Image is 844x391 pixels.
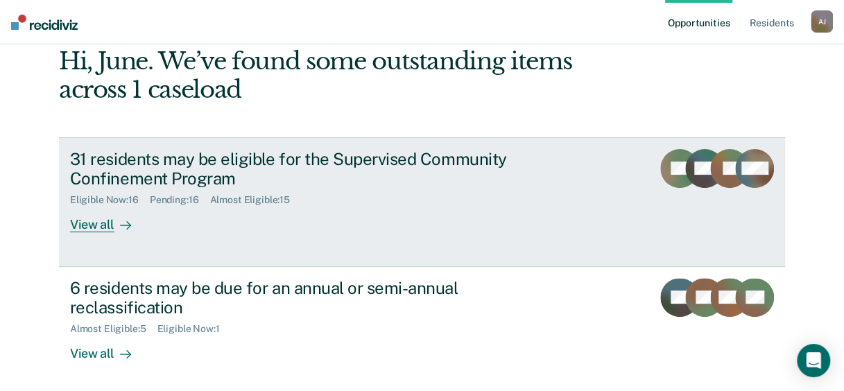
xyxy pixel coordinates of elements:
div: Pending : 16 [150,194,210,206]
div: 6 residents may be due for an annual or semi-annual reclassification [70,278,557,318]
div: Eligible Now : 1 [157,323,231,335]
div: 31 residents may be eligible for the Supervised Community Confinement Program [70,149,557,189]
button: AJ [811,10,833,33]
div: Eligible Now : 16 [70,194,150,206]
a: 31 residents may be eligible for the Supervised Community Confinement ProgramEligible Now:16Pendi... [59,137,785,267]
div: Hi, June. We’ve found some outstanding items across 1 caseload [59,47,640,104]
div: Almost Eligible : 5 [70,323,157,335]
div: A J [811,10,833,33]
div: Almost Eligible : 15 [209,194,301,206]
div: View all [70,206,148,233]
img: Recidiviz [11,15,78,30]
div: View all [70,335,148,362]
div: Open Intercom Messenger [797,344,830,377]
